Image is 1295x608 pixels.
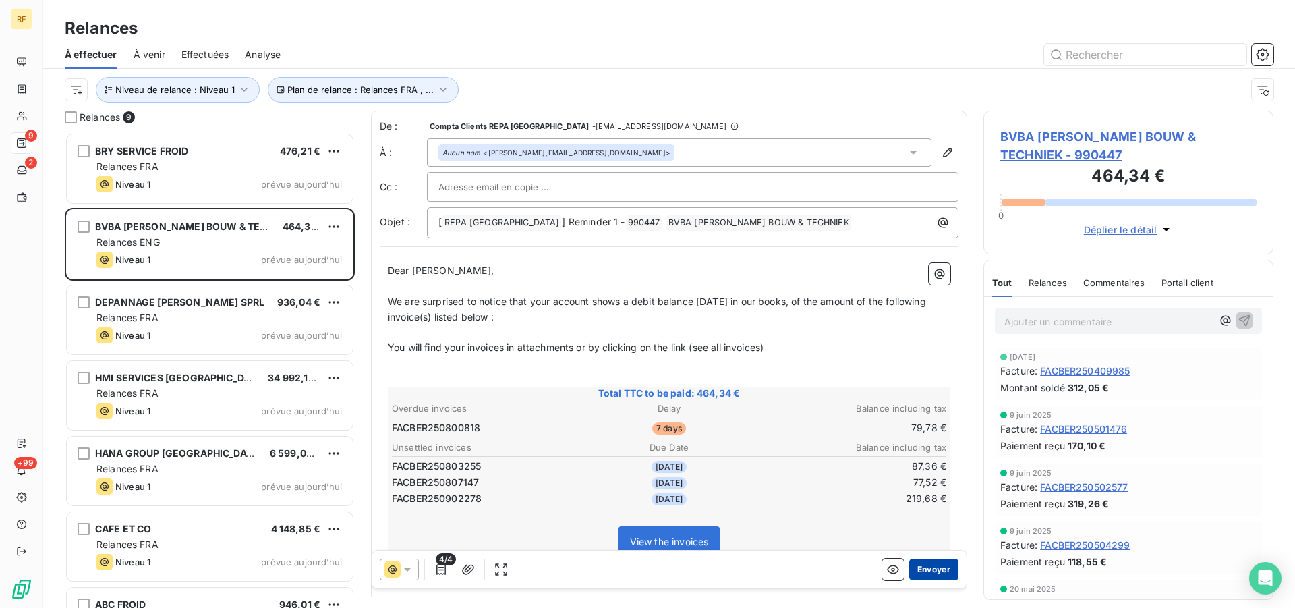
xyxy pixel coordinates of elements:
td: FACBER250807147 [391,475,575,490]
span: Facture : [1000,364,1037,378]
span: 312,05 € [1068,381,1109,395]
span: FACBER250501476 [1040,422,1127,436]
span: ] Reminder 1 - [562,216,625,227]
span: À venir [134,48,165,61]
span: Dear [PERSON_NAME], [388,265,494,276]
button: Envoyer [909,559,958,580]
span: Objet : [380,216,410,227]
span: 2 [25,157,37,169]
label: Cc : [380,180,427,194]
span: prévue aujourd’hui [261,557,342,568]
span: 4/4 [436,553,456,565]
span: FACBER250504299 [1040,538,1130,552]
span: We are surprised to notice that your account shows a debit balance [DATE] in our books, of the am... [388,296,929,323]
span: Niveau 1 [115,330,150,341]
span: Paiement reçu [1000,439,1065,453]
button: Niveau de relance : Niveau 1 [96,77,260,103]
span: Niveau de relance : Niveau 1 [115,84,235,95]
span: Relances FRA [96,538,159,550]
span: prévue aujourd’hui [261,330,342,341]
span: Relances FRA [96,312,159,323]
span: Paiement reçu [1000,497,1065,511]
span: Paiement reçu [1000,555,1065,569]
span: Relances FRA [96,463,159,474]
span: Relances ENG [96,236,160,248]
em: Aucun nom [442,148,480,157]
button: Déplier le détail [1080,222,1178,238]
div: grid [65,132,355,608]
td: FACBER250803255 [391,459,575,474]
th: Due Date [577,441,761,455]
span: De : [380,119,427,133]
span: Relances [1029,277,1067,288]
span: Niveau 1 [115,254,150,265]
h3: Relances [65,16,138,40]
span: Total TTC to be paid: 464,34 € [390,387,948,400]
input: Adresse email en copie ... [438,177,583,197]
span: 9 juin 2025 [1010,411,1052,419]
span: 464,34 € [283,221,326,232]
span: HMI SERVICES [GEOGRAPHIC_DATA] [95,372,266,383]
span: CAFE ET CO [95,523,152,534]
span: DEPANNAGE [PERSON_NAME] SPRL [95,296,264,308]
button: Plan de relance : Relances FRA , ... [268,77,459,103]
span: [ [438,216,442,227]
span: Facture : [1000,480,1037,494]
span: HANA GROUP [GEOGRAPHIC_DATA] [95,447,262,459]
span: prévue aujourd’hui [261,481,342,492]
span: Effectuées [181,48,229,61]
th: Unsettled invoices [391,441,575,455]
span: Portail client [1161,277,1213,288]
span: 6 599,02 € [270,447,322,459]
span: FACBER250409985 [1040,364,1130,378]
span: 170,10 € [1068,439,1105,453]
span: 20 mai 2025 [1010,585,1056,593]
span: Niveau 1 [115,406,150,416]
th: Balance including tax [763,402,947,416]
span: BVBA [PERSON_NAME] BOUW & TECHNIEK - 990447 [1000,128,1257,164]
span: 0 [998,210,1004,221]
span: Relances FRA [96,161,159,172]
span: Déplier le détail [1084,223,1157,237]
span: BVBA [PERSON_NAME] BOUW & TECHNIEK [95,221,297,232]
span: Niveau 1 [115,557,150,568]
span: BVBA [PERSON_NAME] BOUW & TECHNIEK [666,215,851,231]
span: View the invoices [630,536,709,547]
span: 9 juin 2025 [1010,469,1052,477]
span: Facture : [1000,422,1037,436]
span: 990447 [626,215,662,231]
td: 77,52 € [763,475,947,490]
span: Commentaires [1083,277,1145,288]
img: Logo LeanPay [11,578,32,600]
input: Rechercher [1044,44,1246,65]
span: - [EMAIL_ADDRESS][DOMAIN_NAME] [592,122,726,130]
span: 9 [123,111,135,123]
span: +99 [14,457,37,469]
span: prévue aujourd’hui [261,254,342,265]
th: Balance including tax [763,441,947,455]
span: Facture : [1000,538,1037,552]
span: REPA [GEOGRAPHIC_DATA] [442,215,561,231]
span: Relances [80,111,120,124]
span: 319,26 € [1068,497,1109,511]
span: [DATE] [652,493,687,505]
span: Montant soldé [1000,381,1065,395]
span: Niveau 1 [115,481,150,492]
span: 936,04 € [277,296,320,308]
span: prévue aujourd’hui [261,179,342,190]
span: [DATE] [652,461,687,473]
label: À : [380,146,427,159]
div: RF [11,8,32,30]
span: 118,55 € [1068,555,1107,569]
td: FACBER250902278 [391,491,575,506]
span: Relances FRA [96,387,159,399]
span: Tout [992,277,1012,288]
span: 34 992,15 € [268,372,323,383]
div: Open Intercom Messenger [1249,562,1282,595]
th: Delay [577,402,761,416]
span: Analyse [245,48,281,61]
span: FACBER250800818 [392,421,480,435]
span: Compta Clients REPA [GEOGRAPHIC_DATA] [430,122,589,130]
span: prévue aujourd’hui [261,406,342,416]
td: 219,68 € [763,491,947,506]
